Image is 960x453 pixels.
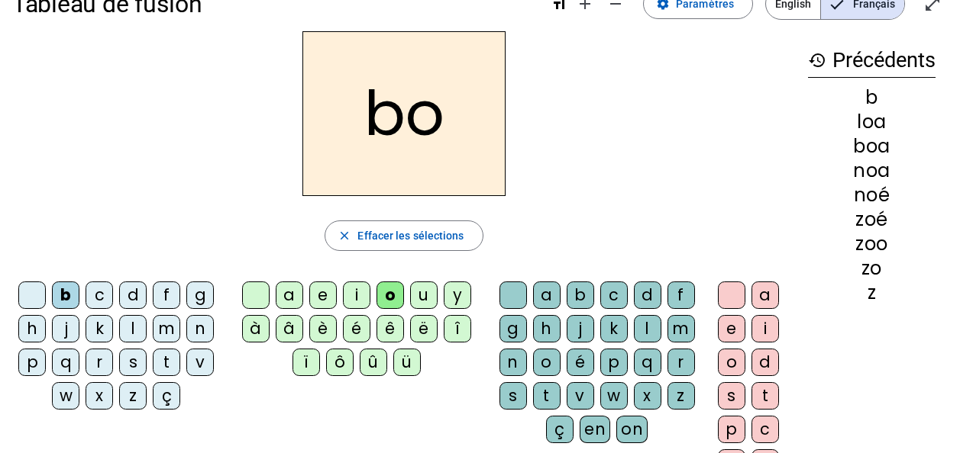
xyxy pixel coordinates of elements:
[499,349,527,376] div: n
[360,349,387,376] div: û
[276,281,303,309] div: a
[52,349,79,376] div: q
[808,51,826,69] mat-icon: history
[52,315,79,342] div: j
[119,382,147,410] div: z
[377,281,404,309] div: o
[533,382,561,410] div: t
[326,349,354,376] div: ô
[752,315,779,342] div: i
[600,349,628,376] div: p
[567,281,594,309] div: b
[634,382,661,410] div: x
[18,315,46,342] div: h
[600,315,628,342] div: k
[546,416,574,443] div: ç
[302,31,506,196] h2: bo
[18,349,46,376] div: p
[667,349,695,376] div: r
[533,349,561,376] div: o
[567,349,594,376] div: é
[86,382,113,410] div: x
[393,349,421,376] div: ü
[444,315,471,342] div: î
[52,281,79,309] div: b
[808,235,936,253] div: zoo
[309,315,337,342] div: è
[808,137,936,156] div: boa
[309,281,337,309] div: e
[808,259,936,278] div: zo
[86,315,113,342] div: k
[325,220,483,251] button: Effacer les sélections
[410,281,438,309] div: u
[567,382,594,410] div: v
[52,382,79,410] div: w
[242,315,270,342] div: à
[186,315,214,342] div: n
[752,281,779,309] div: a
[567,315,594,342] div: j
[634,281,661,309] div: d
[600,382,628,410] div: w
[667,281,695,309] div: f
[667,315,695,342] div: m
[634,349,661,376] div: q
[808,88,936,107] div: b
[343,281,370,309] div: i
[808,43,936,78] h3: Précédents
[119,315,147,342] div: l
[499,382,527,410] div: s
[634,315,661,342] div: l
[186,281,214,309] div: g
[752,349,779,376] div: d
[616,416,648,443] div: on
[86,349,113,376] div: r
[119,349,147,376] div: s
[357,226,464,245] span: Effacer les sélections
[718,382,745,410] div: s
[119,281,147,309] div: d
[718,416,745,443] div: p
[752,382,779,410] div: t
[808,210,936,229] div: zoé
[667,382,695,410] div: z
[580,416,610,443] div: en
[533,315,561,342] div: h
[533,281,561,309] div: a
[499,315,527,342] div: g
[377,315,404,342] div: ê
[718,349,745,376] div: o
[153,315,180,342] div: m
[808,186,936,204] div: noé
[718,315,745,342] div: e
[153,349,180,376] div: t
[293,349,320,376] div: ï
[808,113,936,131] div: loa
[444,281,471,309] div: y
[808,162,936,180] div: noa
[86,281,113,309] div: c
[808,284,936,302] div: z
[338,229,351,243] mat-icon: close
[153,281,180,309] div: f
[410,315,438,342] div: ë
[276,315,303,342] div: â
[153,382,180,410] div: ç
[752,416,779,443] div: c
[343,315,370,342] div: é
[600,281,628,309] div: c
[186,349,214,376] div: v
